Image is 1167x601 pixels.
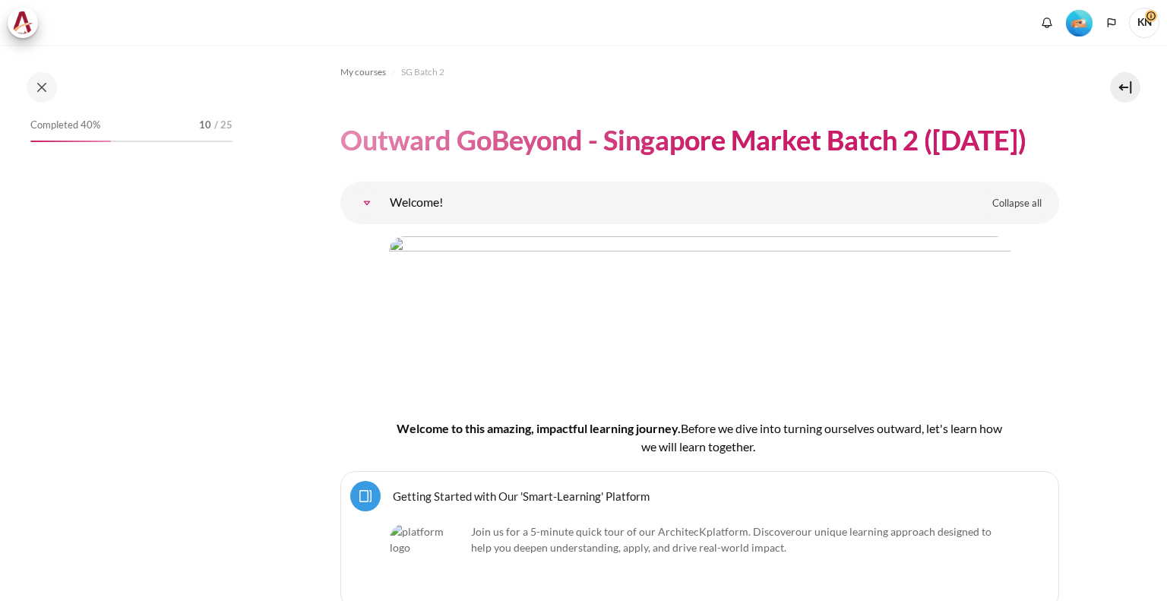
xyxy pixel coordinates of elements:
span: 10 [199,118,211,133]
nav: Navigation bar [340,60,1059,84]
img: Architeck [12,11,33,34]
a: User menu [1129,8,1159,38]
div: Show notification window with no new notifications [1036,11,1058,34]
a: SG Batch 2 [401,63,444,81]
div: 40% [30,141,111,142]
span: efore we dive into turning ourselves outward, let's learn how we will learn together. [641,421,1002,454]
div: Level #2 [1066,8,1093,36]
a: Welcome! [352,188,382,218]
h4: Welcome to this amazing, impactful learning journey. [389,419,1010,456]
a: Getting Started with Our 'Smart-Learning' Platform [393,489,650,503]
span: Completed 40% [30,118,100,133]
img: platform logo [390,524,466,599]
span: SG Batch 2 [401,65,444,79]
a: Collapse all [981,191,1053,217]
span: My courses [340,65,386,79]
span: B [681,421,688,435]
h1: Outward GoBeyond - Singapore Market Batch 2 ([DATE]) [340,122,1026,158]
p: Join us for a 5-minute quick tour of our ArchitecK platform. Discover [390,524,1010,555]
button: Languages [1100,11,1123,34]
span: KN [1129,8,1159,38]
span: / 25 [214,118,232,133]
a: My courses [340,63,386,81]
a: Level #2 [1060,8,1099,36]
img: Level #2 [1066,10,1093,36]
span: Collapse all [992,196,1042,211]
a: Architeck Architeck [8,8,46,38]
